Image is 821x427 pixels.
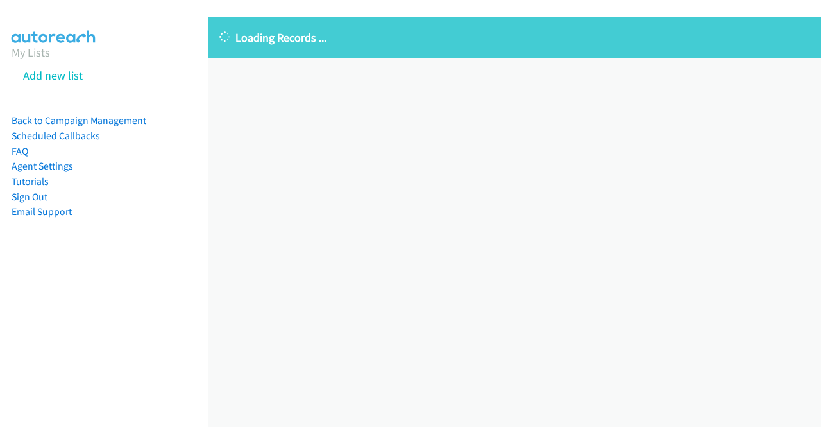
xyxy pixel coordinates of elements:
a: Add new list [23,68,83,83]
a: Scheduled Callbacks [12,130,100,142]
a: Tutorials [12,175,49,187]
a: FAQ [12,145,28,157]
a: My Lists [12,45,50,60]
a: Sign Out [12,191,47,203]
a: Email Support [12,205,72,218]
a: Agent Settings [12,160,73,172]
a: Back to Campaign Management [12,114,146,126]
p: Loading Records ... [219,29,809,46]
